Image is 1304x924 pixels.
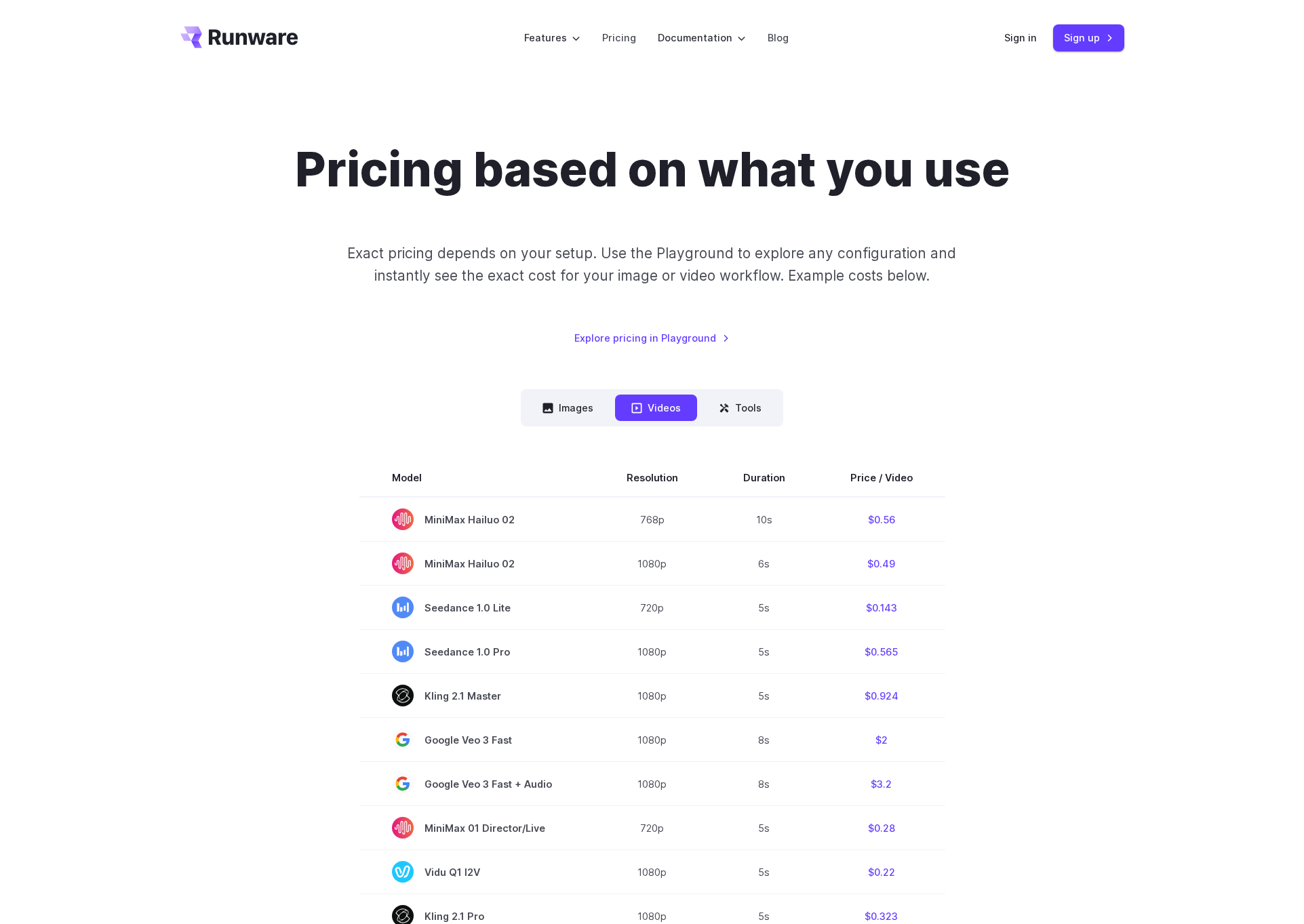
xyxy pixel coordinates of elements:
span: MiniMax 01 Director/Live [392,817,561,839]
button: Videos [615,395,697,421]
td: 8s [711,718,818,762]
span: MiniMax Hailuo 02 [392,508,561,530]
td: 1080p [594,762,711,806]
td: $0.143 [818,586,945,630]
td: 1080p [594,542,711,586]
td: $0.924 [818,674,945,718]
th: Resolution [594,459,711,497]
a: Pricing [602,30,636,45]
label: Features [524,30,580,45]
td: 10s [711,497,818,542]
span: Kling 2.1 Master [392,685,561,706]
td: $2 [818,718,945,762]
span: Seedance 1.0 Lite [392,597,561,618]
th: Price / Video [818,459,945,497]
span: MiniMax Hailuo 02 [392,553,561,574]
td: 6s [711,542,818,586]
td: 1080p [594,718,711,762]
a: Sign up [1053,24,1124,51]
p: Exact pricing depends on your setup. Use the Playground to explore any configuration and instantl... [321,242,982,287]
td: 5s [711,586,818,630]
td: $0.565 [818,630,945,674]
td: 1080p [594,674,711,718]
td: $0.49 [818,542,945,586]
td: 768p [594,497,711,542]
a: Explore pricing in Playground [574,330,730,346]
button: Tools [703,395,778,421]
a: Go to / [180,26,298,48]
td: 720p [594,806,711,850]
a: Blog [768,30,789,45]
td: 720p [594,586,711,630]
td: 5s [711,850,818,894]
td: $0.56 [818,497,945,542]
td: 1080p [594,850,711,894]
a: Sign in [1004,30,1037,45]
td: $0.28 [818,806,945,850]
th: Model [359,459,594,497]
td: 5s [711,806,818,850]
span: Vidu Q1 I2V [392,861,561,883]
td: 5s [711,630,818,674]
span: Seedance 1.0 Pro [392,641,561,662]
h1: Pricing based on what you use [295,141,1010,199]
th: Duration [711,459,818,497]
span: Google Veo 3 Fast [392,729,561,750]
td: 8s [711,762,818,806]
span: Google Veo 3 Fast + Audio [392,773,561,795]
td: $0.22 [818,850,945,894]
td: 1080p [594,630,711,674]
label: Documentation [658,30,746,45]
td: 5s [711,674,818,718]
td: $3.2 [818,762,945,806]
button: Images [526,395,610,421]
